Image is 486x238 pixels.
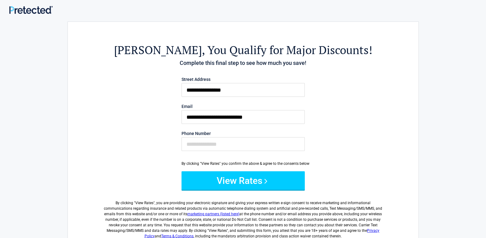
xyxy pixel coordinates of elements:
label: Street Address [182,77,305,81]
a: marketing partners (listed here) [187,212,239,216]
div: By clicking "View Rates" you confirm the above & agree to the consents below [182,161,305,166]
h2: , You Qualify for Major Discounts! [102,42,385,58]
span: [PERSON_NAME] [114,42,202,58]
label: Phone Number [182,131,305,136]
button: View Rates [182,171,305,190]
img: Main Logo [9,6,53,14]
span: View Rates [135,201,153,205]
h4: Complete this final step to see how much you save! [102,59,385,67]
label: Email [182,104,305,109]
